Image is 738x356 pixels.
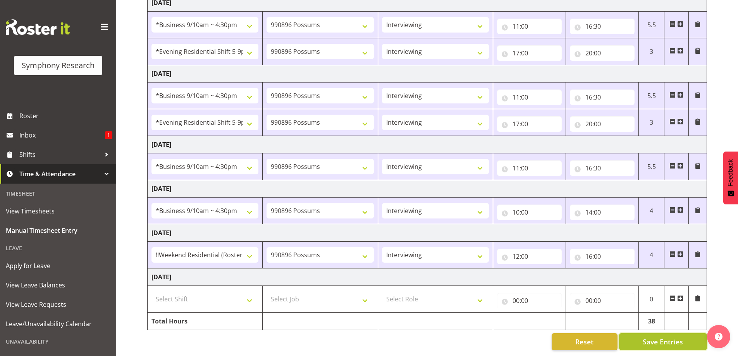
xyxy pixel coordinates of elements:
[638,83,664,109] td: 5.5
[643,337,683,347] span: Save Entries
[715,333,723,341] img: help-xxl-2.png
[497,45,562,61] input: Click to select...
[6,19,70,35] img: Rosterit website logo
[638,109,664,136] td: 3
[2,334,114,349] div: Unavailability
[638,153,664,180] td: 5.5
[2,314,114,334] a: Leave/Unavailability Calendar
[148,136,707,153] td: [DATE]
[497,116,562,132] input: Click to select...
[19,168,101,180] span: Time & Attendance
[570,249,635,264] input: Click to select...
[6,225,110,236] span: Manual Timesheet Entry
[497,249,562,264] input: Click to select...
[575,337,593,347] span: Reset
[497,160,562,176] input: Click to select...
[105,131,112,139] span: 1
[6,260,110,272] span: Apply for Leave
[148,224,707,242] td: [DATE]
[723,151,738,204] button: Feedback - Show survey
[570,45,635,61] input: Click to select...
[570,160,635,176] input: Click to select...
[570,89,635,105] input: Click to select...
[727,159,734,186] span: Feedback
[148,65,707,83] td: [DATE]
[148,313,263,330] td: Total Hours
[22,60,95,71] div: Symphony Research
[6,299,110,310] span: View Leave Requests
[2,275,114,295] a: View Leave Balances
[19,110,112,122] span: Roster
[570,19,635,34] input: Click to select...
[638,38,664,65] td: 3
[497,89,562,105] input: Click to select...
[2,221,114,240] a: Manual Timesheet Entry
[638,313,664,330] td: 38
[497,293,562,308] input: Click to select...
[497,205,562,220] input: Click to select...
[148,180,707,198] td: [DATE]
[19,149,101,160] span: Shifts
[6,318,110,330] span: Leave/Unavailability Calendar
[2,256,114,275] a: Apply for Leave
[570,205,635,220] input: Click to select...
[2,186,114,201] div: Timesheet
[497,19,562,34] input: Click to select...
[638,286,664,313] td: 0
[6,205,110,217] span: View Timesheets
[570,293,635,308] input: Click to select...
[638,12,664,38] td: 5.5
[552,333,618,350] button: Reset
[570,116,635,132] input: Click to select...
[619,333,707,350] button: Save Entries
[638,242,664,268] td: 4
[2,295,114,314] a: View Leave Requests
[638,198,664,224] td: 4
[2,201,114,221] a: View Timesheets
[6,279,110,291] span: View Leave Balances
[148,268,707,286] td: [DATE]
[2,240,114,256] div: Leave
[19,129,105,141] span: Inbox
